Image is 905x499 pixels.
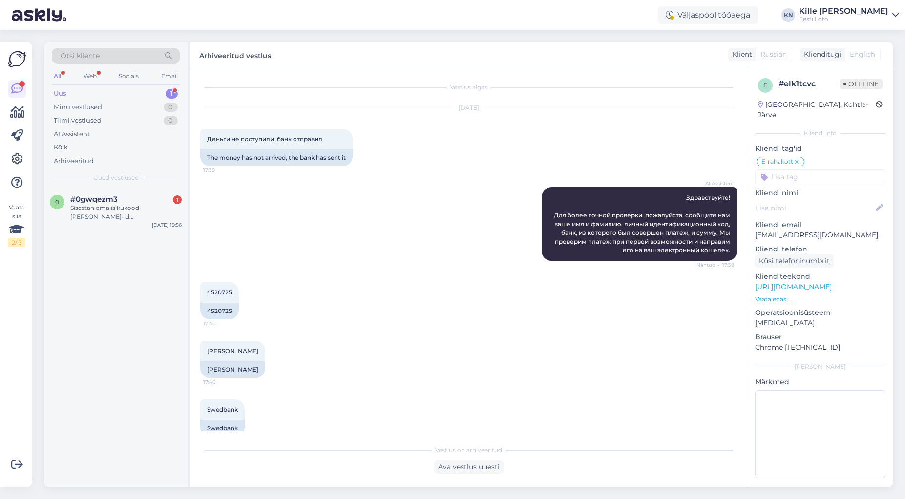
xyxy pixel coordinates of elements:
[755,188,885,198] p: Kliendi nimi
[760,49,787,60] span: Russian
[799,15,888,23] div: Eesti Loto
[755,342,885,353] p: Chrome [TECHNICAL_ID]
[755,308,885,318] p: Operatsioonisüsteem
[70,204,182,221] div: Sisestan oma isikukoodi [PERSON_NAME]-id. [PERSON_NAME] ainult sekundeid
[93,173,139,182] span: Uued vestlused
[697,180,734,187] span: AI Assistent
[799,7,899,23] a: Kille [PERSON_NAME]Eesti Loto
[54,156,94,166] div: Arhiveeritud
[203,166,240,174] span: 17:39
[755,129,885,138] div: Kliendi info
[164,116,178,125] div: 0
[164,103,178,112] div: 0
[207,289,232,296] span: 4520725
[755,220,885,230] p: Kliendi email
[728,49,752,60] div: Klient
[756,203,874,213] input: Lisa nimi
[755,271,885,282] p: Klienditeekond
[199,48,271,61] label: Arhiveeritud vestlus
[54,143,68,152] div: Kõik
[779,78,840,90] div: # elk1tcvc
[152,221,182,229] div: [DATE] 19:56
[755,295,885,304] p: Vaata edasi ...
[200,420,245,437] div: Swedbank
[166,89,178,99] div: 1
[658,6,758,24] div: Väljaspool tööaega
[435,446,502,455] span: Vestlus on arhiveeritud
[755,169,885,184] input: Lisa tag
[755,244,885,254] p: Kliendi telefon
[54,116,102,125] div: Tiimi vestlused
[61,51,100,61] span: Otsi kliente
[755,230,885,240] p: [EMAIL_ADDRESS][DOMAIN_NAME]
[70,195,118,204] span: #0gwqezm3
[54,103,102,112] div: Minu vestlused
[203,378,240,386] span: 17:40
[207,347,258,354] span: [PERSON_NAME]
[200,104,737,112] div: [DATE]
[758,100,876,120] div: [GEOGRAPHIC_DATA], Kohtla-Järve
[800,49,842,60] div: Klienditugi
[200,303,239,319] div: 4520725
[434,460,504,474] div: Ava vestlus uuesti
[755,254,834,268] div: Küsi telefoninumbrit
[52,70,63,83] div: All
[54,129,90,139] div: AI Assistent
[554,194,732,254] span: Здравствуйте! Для более точной проверки, пожалуйста, сообщите нам ваше имя и фамилию, личный иден...
[850,49,875,60] span: English
[207,406,238,413] span: Swedbank
[82,70,99,83] div: Web
[755,377,885,387] p: Märkmed
[755,282,832,291] a: [URL][DOMAIN_NAME]
[200,83,737,92] div: Vestlus algas
[207,135,322,143] span: Деньги не поступили ,банк отправил
[755,362,885,371] div: [PERSON_NAME]
[8,50,26,68] img: Askly Logo
[200,361,265,378] div: [PERSON_NAME]
[755,318,885,328] p: [MEDICAL_DATA]
[761,159,793,165] span: E-rahakott
[755,144,885,154] p: Kliendi tag'id
[696,261,734,269] span: Nähtud ✓ 17:39
[8,238,25,247] div: 2 / 3
[763,82,767,89] span: e
[755,332,885,342] p: Brauser
[117,70,141,83] div: Socials
[200,149,353,166] div: The money has not arrived, the bank has sent it
[799,7,888,15] div: Kille [PERSON_NAME]
[55,198,59,206] span: 0
[781,8,795,22] div: KN
[840,79,883,89] span: Offline
[159,70,180,83] div: Email
[54,89,66,99] div: Uus
[203,320,240,327] span: 17:40
[8,203,25,247] div: Vaata siia
[173,195,182,204] div: 1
